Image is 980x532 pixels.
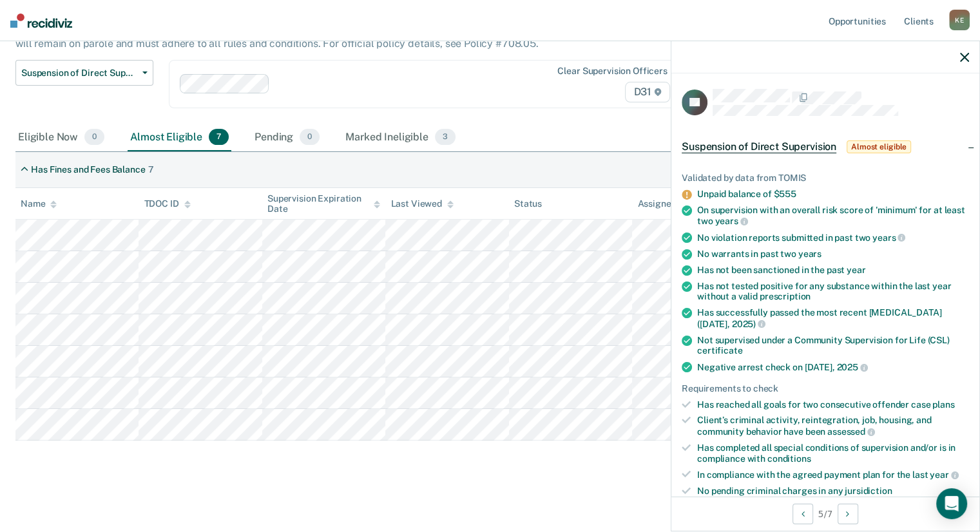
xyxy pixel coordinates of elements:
[836,362,867,372] span: 2025
[514,198,542,209] div: Status
[697,232,969,243] div: No violation reports submitted in past two
[300,129,320,146] span: 0
[435,129,456,146] span: 3
[827,426,875,437] span: assessed
[267,193,380,215] div: Supervision Expiration Date
[793,504,813,524] button: Previous Opportunity
[557,66,667,77] div: Clear supervision officers
[872,233,905,243] span: years
[31,164,145,175] div: Has Fines and Fees Balance
[682,140,836,153] span: Suspension of Direct Supervision
[845,486,892,496] span: jursidiction
[21,68,137,79] span: Suspension of Direct Supervision
[847,140,911,153] span: Almost eligible
[144,198,190,209] div: TDOC ID
[671,497,979,531] div: 5 / 7
[697,469,969,480] div: In compliance with the agreed payment plan for the last
[15,124,107,152] div: Eligible Now
[252,124,322,152] div: Pending
[715,216,747,226] span: years
[697,442,969,464] div: Has completed all special conditions of supervision and/or is in compliance with
[697,307,969,329] div: Has successfully passed the most recent [MEDICAL_DATA] ([DATE],
[697,486,969,497] div: No pending criminal charges in any
[697,399,969,410] div: Has reached all goals for two consecutive offender case
[84,129,104,146] span: 0
[838,504,858,524] button: Next Opportunity
[697,415,969,437] div: Client’s criminal activity, reintegration, job, housing, and community behavior have been
[767,453,811,464] span: conditions
[697,249,969,260] div: No warrants in past two
[671,126,979,167] div: Suspension of Direct SupervisionAlmost eligible
[10,14,72,28] img: Recidiviz
[625,82,669,102] span: D31
[798,249,821,259] span: years
[847,265,865,275] span: year
[128,124,231,152] div: Almost Eligible
[682,173,969,184] div: Validated by data from TOMIS
[732,319,765,329] span: 2025)
[760,291,811,301] span: prescription
[932,399,954,410] span: plans
[930,470,958,480] span: year
[209,129,229,146] span: 7
[697,205,969,227] div: On supervision with an overall risk score of 'minimum' for at least two
[148,164,154,175] div: 7
[343,124,458,152] div: Marked Ineligible
[15,25,749,50] p: Suspension of Direct Supervision is a type of supervision for clients on parole that removes the ...
[697,189,969,200] div: Unpaid balance of $555
[949,10,970,30] div: K E
[697,281,969,303] div: Has not tested positive for any substance within the last year without a valid
[637,198,698,209] div: Assigned to
[697,335,969,357] div: Not supervised under a Community Supervision for Life (CSL)
[697,345,742,356] span: certificate
[390,198,453,209] div: Last Viewed
[682,383,969,394] div: Requirements to check
[697,265,969,276] div: Has not been sanctioned in the past
[21,198,57,209] div: Name
[936,488,967,519] div: Open Intercom Messenger
[697,361,969,373] div: Negative arrest check on [DATE],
